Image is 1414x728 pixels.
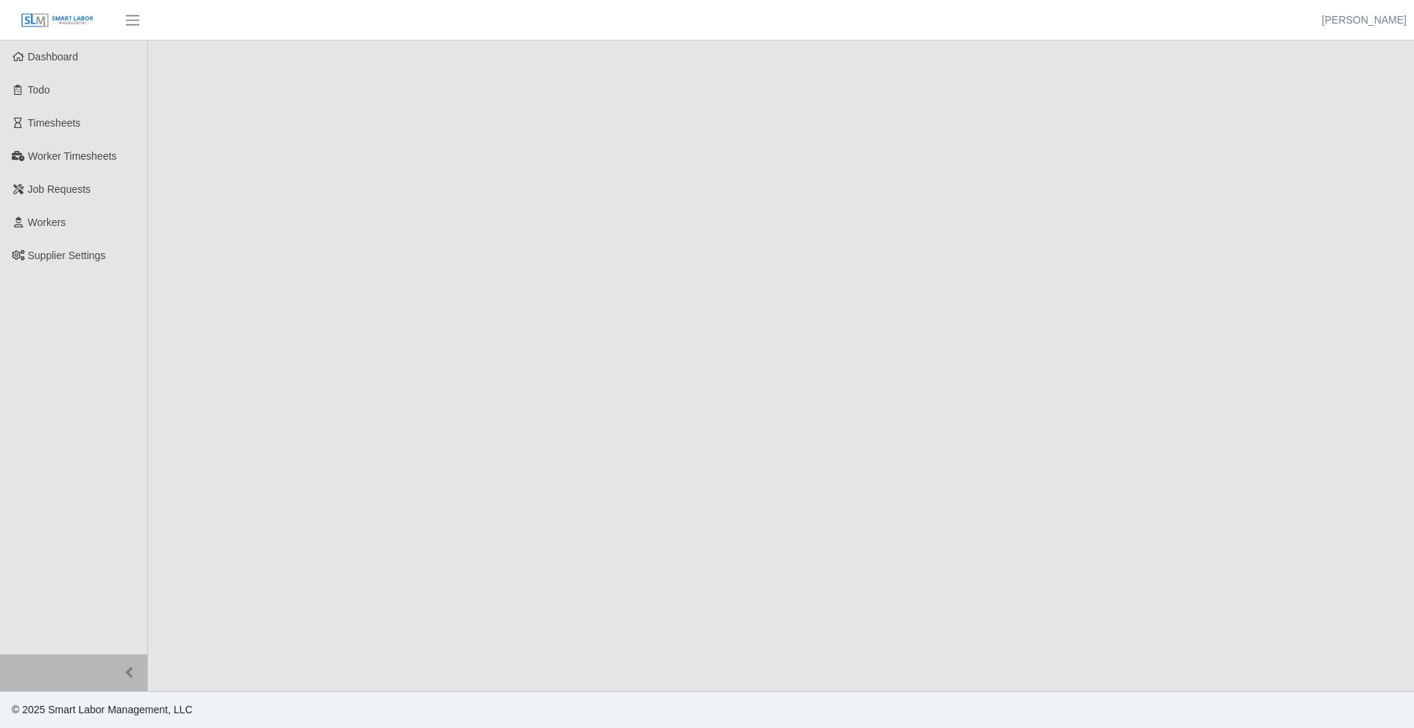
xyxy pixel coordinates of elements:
[28,84,50,96] span: Todo
[28,216,66,228] span: Workers
[28,250,106,261] span: Supplier Settings
[1322,13,1407,28] a: [PERSON_NAME]
[12,704,192,715] span: © 2025 Smart Labor Management, LLC
[28,183,91,195] span: Job Requests
[28,150,116,162] span: Worker Timesheets
[28,117,81,129] span: Timesheets
[21,13,94,29] img: SLM Logo
[28,51,79,63] span: Dashboard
